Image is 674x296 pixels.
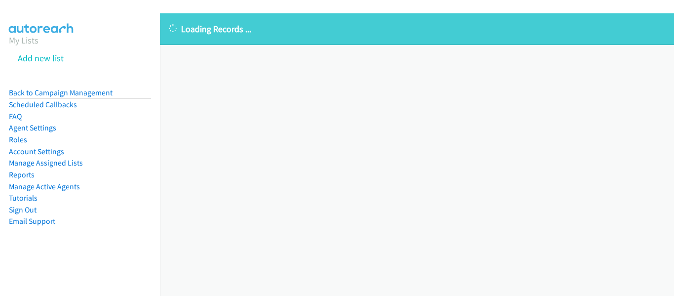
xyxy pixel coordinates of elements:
a: Tutorials [9,193,37,203]
a: Scheduled Callbacks [9,100,77,109]
a: Email Support [9,216,55,226]
a: Account Settings [9,147,64,156]
a: Manage Active Agents [9,182,80,191]
a: Add new list [18,52,64,64]
a: Sign Out [9,205,37,214]
a: Roles [9,135,27,144]
a: My Lists [9,35,38,46]
a: Agent Settings [9,123,56,132]
a: Manage Assigned Lists [9,158,83,168]
a: FAQ [9,112,22,121]
p: Loading Records ... [169,22,665,36]
a: Back to Campaign Management [9,88,112,97]
a: Reports [9,170,35,179]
